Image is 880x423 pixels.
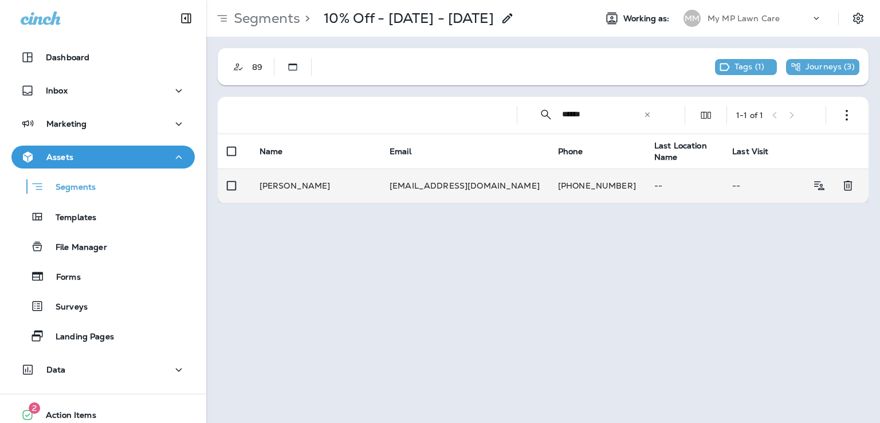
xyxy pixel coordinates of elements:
p: File Manager [44,242,107,253]
p: Dashboard [46,53,89,62]
p: > [300,10,310,27]
button: Templates [11,205,195,229]
p: Segments [44,182,96,194]
p: -- [654,181,714,190]
button: Edit Fields [694,104,717,127]
button: Assets [11,146,195,169]
button: Dashboard [11,46,195,69]
button: Landing Pages [11,324,195,348]
button: Marketing [11,112,195,135]
button: Segments [11,174,195,199]
p: Surveys [44,302,88,313]
span: Working as: [623,14,672,23]
p: Forms [45,272,81,283]
div: MM [683,10,701,27]
button: Forms [11,264,195,288]
p: Marketing [46,119,87,128]
p: Landing Pages [44,332,114,343]
button: Surveys [11,294,195,318]
p: 10% Off - [DATE] - [DATE] [324,10,494,27]
span: Last Location Name [654,140,707,162]
p: My MP Lawn Care [708,14,780,23]
p: Data [46,365,66,374]
p: Templates [44,213,96,224]
div: 1 - 1 of 1 [736,111,763,120]
div: 10% Off - Oct 16 - 31, 2023 [324,10,494,27]
span: 2 [29,402,40,414]
button: Settings [848,8,869,29]
p: Tags ( 1 ) [734,62,764,72]
p: Segments [229,10,300,27]
td: [PERSON_NAME] [250,169,380,203]
td: [EMAIL_ADDRESS][DOMAIN_NAME] [380,169,549,203]
span: Email [390,146,411,156]
td: [PHONE_NUMBER] [549,169,645,203]
span: Name [260,146,283,156]
button: Customer Only [227,56,250,79]
button: Static [281,56,304,79]
p: -- [732,181,792,190]
span: Phone [558,146,583,156]
p: Inbox [46,86,68,95]
button: Collapse Sidebar [170,7,202,30]
button: Collapse Search [535,103,557,126]
button: Data [11,358,195,381]
p: Journeys ( 3 ) [806,62,855,72]
button: File Manager [11,234,195,258]
button: Inbox [11,79,195,102]
div: 89 [250,62,274,72]
button: Remove Customer [836,174,859,197]
span: Last Visit [732,146,768,156]
button: View Customer [807,174,831,197]
p: Assets [46,152,73,162]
